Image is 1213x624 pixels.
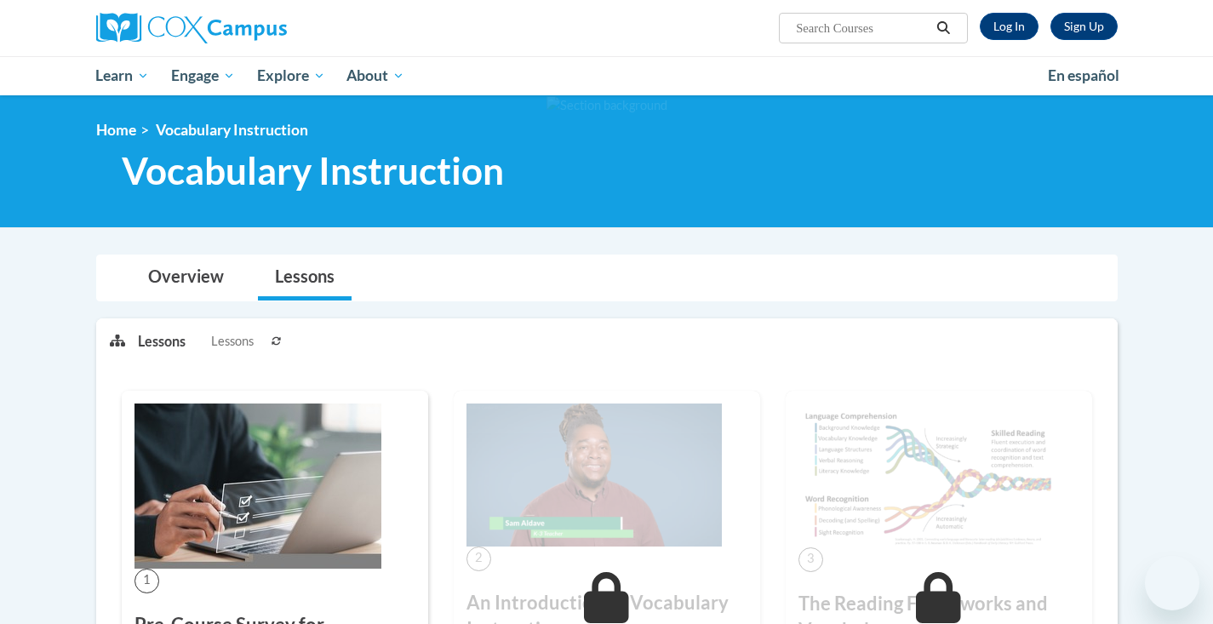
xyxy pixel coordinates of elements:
[96,13,287,43] img: Cox Campus
[794,18,930,38] input: Search Courses
[466,404,722,547] img: Course Image
[798,547,823,572] span: 3
[211,332,254,351] span: Lessons
[96,121,136,139] a: Home
[798,404,1054,547] img: Course Image
[171,66,235,86] span: Engage
[1050,13,1118,40] a: Register
[85,56,161,95] a: Learn
[138,332,186,351] p: Lessons
[131,255,241,301] a: Overview
[1145,556,1199,610] iframe: Button to launch messaging window
[257,66,325,86] span: Explore
[156,121,308,139] span: Vocabulary Instruction
[71,56,1143,95] div: Main menu
[134,569,159,593] span: 1
[1048,66,1119,84] span: En español
[346,66,404,86] span: About
[258,255,352,301] a: Lessons
[246,56,336,95] a: Explore
[122,148,504,193] span: Vocabulary Instruction
[1037,58,1130,94] a: En español
[466,547,491,571] span: 2
[930,18,956,38] button: Search
[980,13,1038,40] a: Log In
[134,404,381,569] img: Course Image
[95,66,149,86] span: Learn
[335,56,415,95] a: About
[160,56,246,95] a: Engage
[546,96,667,115] img: Section background
[96,13,420,43] a: Cox Campus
